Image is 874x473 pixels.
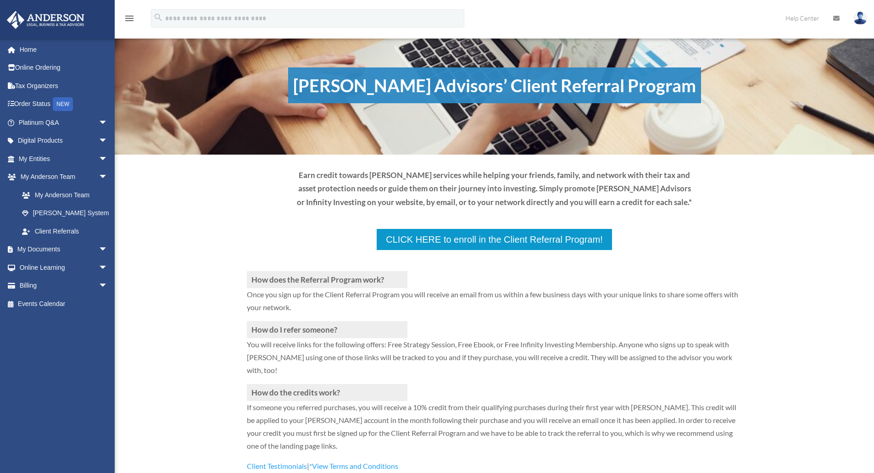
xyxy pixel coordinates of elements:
h3: How does the Referral Program work? [247,271,407,288]
a: CLICK HERE to enroll in the Client Referral Program! [376,228,612,251]
span: arrow_drop_down [99,277,117,295]
h1: [PERSON_NAME] Advisors’ Client Referral Program [288,67,701,103]
p: Earn credit towards [PERSON_NAME] services while helping your friends, family, and network with t... [296,168,693,209]
span: arrow_drop_down [99,132,117,150]
a: Online Learningarrow_drop_down [6,258,122,277]
p: Once you sign up for the Client Referral Program you will receive an email from us within a few b... [247,288,742,321]
p: | [247,460,742,473]
span: arrow_drop_down [99,113,117,132]
i: search [153,12,163,22]
a: My Documentsarrow_drop_down [6,240,122,259]
h3: How do I refer someone? [247,321,407,338]
p: If someone you referred purchases, you will receive a 10% credit from their qualifying purchases ... [247,401,742,460]
img: Anderson Advisors Platinum Portal [4,11,87,29]
a: Client Referrals [13,222,117,240]
a: Tax Organizers [6,77,122,95]
a: Platinum Q&Aarrow_drop_down [6,113,122,132]
a: Digital Productsarrow_drop_down [6,132,122,150]
span: arrow_drop_down [99,150,117,168]
a: Home [6,40,122,59]
a: Billingarrow_drop_down [6,277,122,295]
div: NEW [53,97,73,111]
span: arrow_drop_down [99,258,117,277]
h3: How do the credits work? [247,384,407,401]
a: Events Calendar [6,295,122,313]
span: arrow_drop_down [99,240,117,259]
a: My Anderson Teamarrow_drop_down [6,168,122,186]
p: You will receive links for the following offers: Free Strategy Session, Free Ebook, or Free Infin... [247,338,742,384]
span: arrow_drop_down [99,168,117,187]
img: User Pic [853,11,867,25]
a: My Anderson Team [13,186,122,204]
a: Online Ordering [6,59,122,77]
a: [PERSON_NAME] System [13,204,122,223]
i: menu [124,13,135,24]
a: My Entitiesarrow_drop_down [6,150,122,168]
a: Order StatusNEW [6,95,122,114]
a: menu [124,16,135,24]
